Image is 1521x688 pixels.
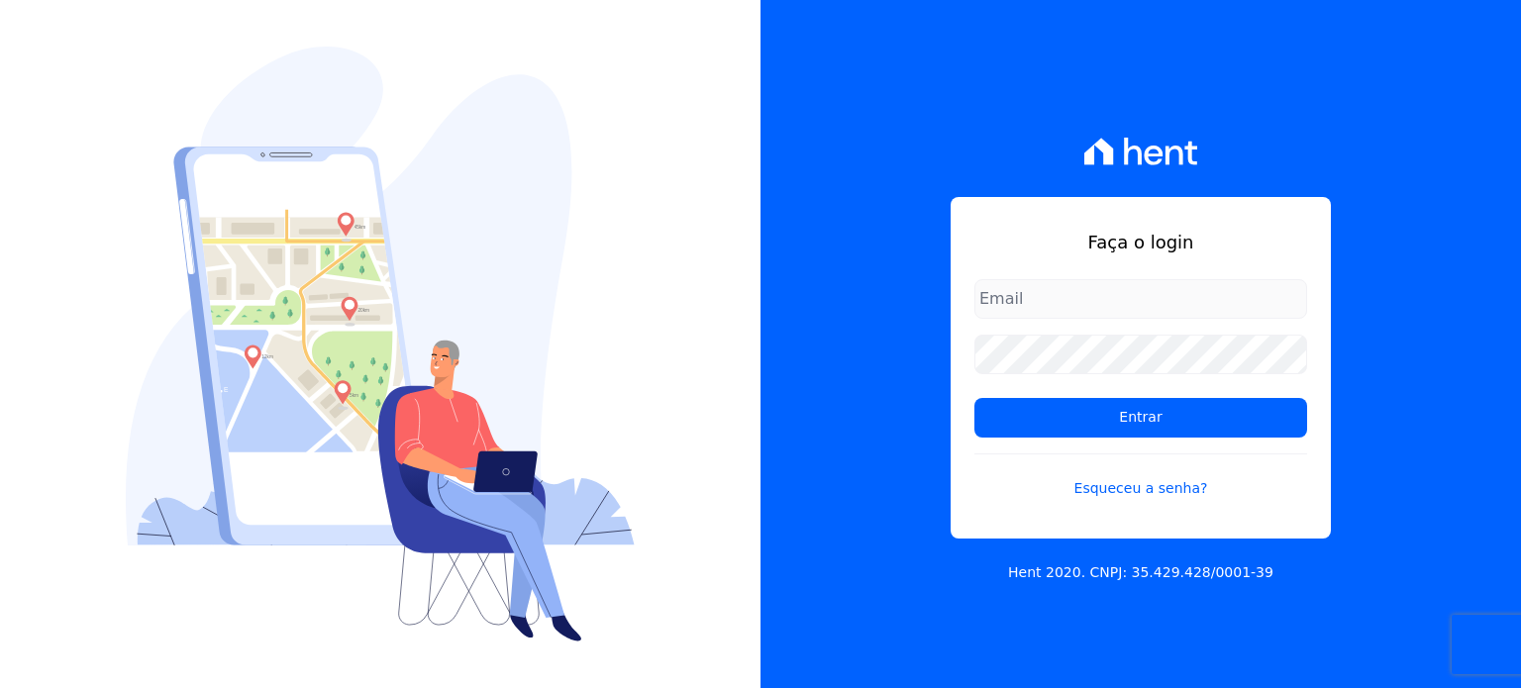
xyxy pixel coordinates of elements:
[1008,562,1273,583] p: Hent 2020. CNPJ: 35.429.428/0001-39
[974,279,1307,319] input: Email
[974,229,1307,255] h1: Faça o login
[126,47,635,641] img: Login
[974,398,1307,438] input: Entrar
[974,453,1307,499] a: Esqueceu a senha?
